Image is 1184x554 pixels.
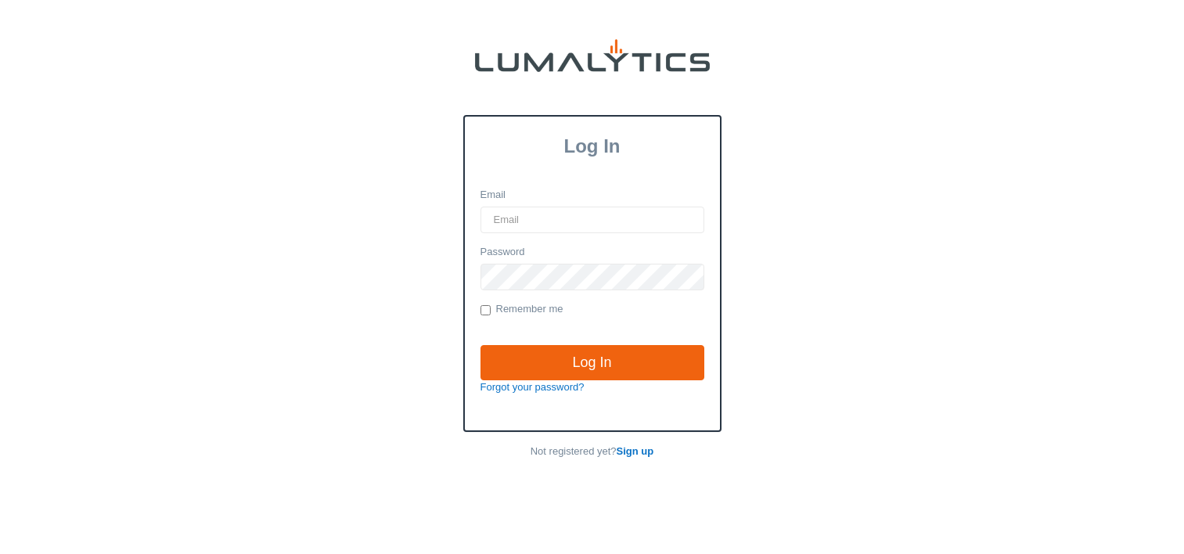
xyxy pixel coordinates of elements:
[617,445,654,457] a: Sign up
[480,305,491,315] input: Remember me
[480,345,704,381] input: Log In
[480,381,585,393] a: Forgot your password?
[465,135,720,157] h3: Log In
[480,245,525,260] label: Password
[475,39,710,72] img: lumalytics-black-e9b537c871f77d9ce8d3a6940f85695cd68c596e3f819dc492052d1098752254.png
[480,188,506,203] label: Email
[480,302,563,318] label: Remember me
[480,207,704,233] input: Email
[463,444,722,459] p: Not registered yet?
